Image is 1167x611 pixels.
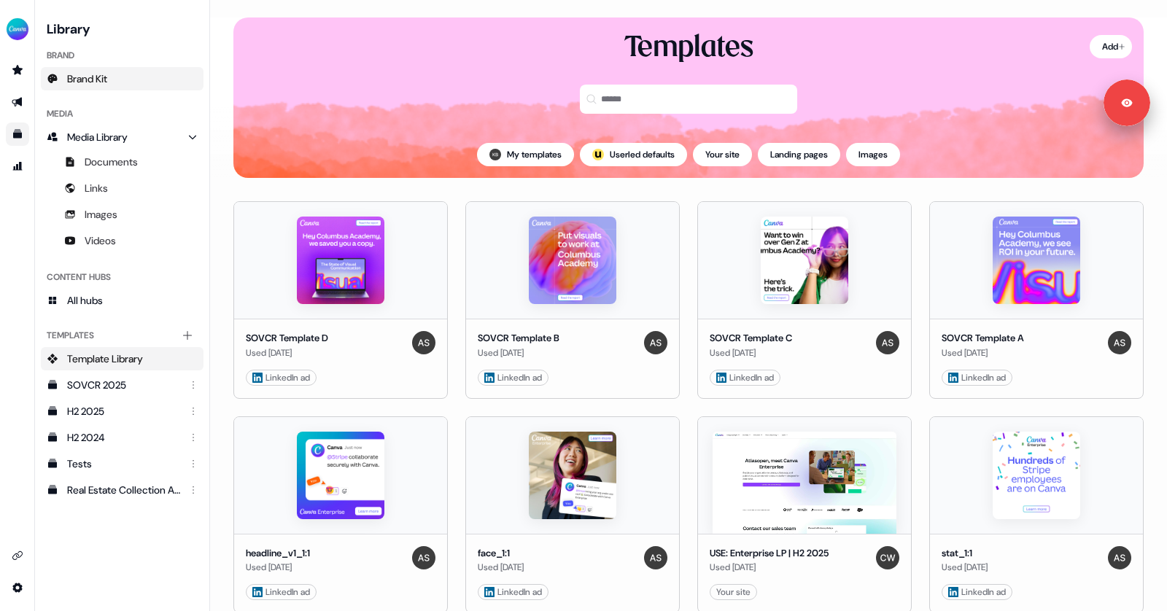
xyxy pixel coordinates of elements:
button: userled logo;Userled defaults [580,143,687,166]
div: H2 2025 [67,404,180,419]
div: LinkedIn ad [948,370,1006,385]
div: SOVCR 2025 [67,378,180,392]
span: All hubs [67,293,103,308]
div: LinkedIn ad [716,370,774,385]
a: Brand Kit [41,67,203,90]
img: headline_v1_1:1 [297,432,384,519]
div: LinkedIn ad [484,585,542,599]
a: Go to integrations [6,544,29,567]
div: headline_v1_1:1 [246,546,310,561]
div: Content Hubs [41,265,203,289]
img: stat_1:1 [993,432,1080,519]
div: SOVCR Template A [942,331,1024,346]
div: Tests [67,456,180,471]
a: Documents [41,150,203,174]
div: Brand [41,44,203,67]
div: H2 2024 [67,430,180,445]
a: Tests [41,452,203,475]
span: Videos [85,233,116,248]
div: stat_1:1 [942,546,988,561]
img: USE: Enterprise LP | H2 2025 [713,432,896,534]
button: Images [846,143,900,166]
a: Go to integrations [6,576,29,599]
div: Used [DATE] [246,560,310,575]
div: LinkedIn ad [484,370,542,385]
h3: Library [41,17,203,38]
span: Images [85,207,117,222]
a: H2 2024 [41,426,203,449]
div: Your site [716,585,751,599]
span: Media Library [67,130,128,144]
img: SOVCR Template D [297,217,384,304]
div: Templates [624,29,753,67]
span: Links [85,181,108,195]
a: Go to prospects [6,58,29,82]
img: Anna [412,331,435,354]
div: Real Estate Collection ABM 1:1 [67,483,180,497]
a: Go to outbound experience [6,90,29,114]
img: face_1:1 [529,432,616,519]
a: Images [41,203,203,226]
div: Used [DATE] [710,346,792,360]
a: Real Estate Collection ABM 1:1 [41,478,203,502]
img: Anna [412,546,435,569]
button: My templates [477,143,574,166]
img: Kullan [489,149,501,160]
img: SOVCR Template A [993,217,1080,304]
a: Template Library [41,347,203,370]
div: USE: Enterprise LP | H2 2025 [710,546,829,561]
div: Used [DATE] [942,346,1024,360]
img: Anna [644,331,667,354]
div: Used [DATE] [478,560,524,575]
a: H2 2025 [41,400,203,423]
img: Anna [644,546,667,569]
div: Used [DATE] [710,560,829,575]
img: Charlie [876,546,899,569]
a: SOVCR 2025 [41,373,203,397]
a: Go to attribution [6,155,29,178]
div: ; [592,149,604,160]
button: Landing pages [758,143,840,166]
img: Anna [1108,331,1131,354]
div: SOVCR Template D [246,331,328,346]
img: Anna [876,331,899,354]
button: SOVCR Template BSOVCR Template BUsed [DATE]Anna LinkedIn ad [465,201,680,399]
a: Go to templates [6,122,29,146]
button: SOVCR Template CSOVCR Template CUsed [DATE]Anna LinkedIn ad [697,201,912,399]
div: SOVCR Template B [478,331,559,346]
a: Media Library [41,125,203,149]
img: userled logo [592,149,604,160]
div: Templates [41,324,203,347]
div: Used [DATE] [478,346,559,360]
img: SOVCR Template C [761,217,848,304]
img: Anna [1108,546,1131,569]
div: LinkedIn ad [252,585,310,599]
img: SOVCR Template B [529,217,616,304]
div: LinkedIn ad [948,585,1006,599]
div: SOVCR Template C [710,331,792,346]
div: Used [DATE] [942,560,988,575]
div: face_1:1 [478,546,524,561]
span: Template Library [67,351,143,366]
button: Your site [693,143,752,166]
button: SOVCR Template DSOVCR Template DUsed [DATE]Anna LinkedIn ad [233,201,448,399]
div: Used [DATE] [246,346,328,360]
button: Add [1090,35,1132,58]
div: LinkedIn ad [252,370,310,385]
button: SOVCR Template ASOVCR Template AUsed [DATE]Anna LinkedIn ad [929,201,1144,399]
a: All hubs [41,289,203,312]
span: Brand Kit [67,71,107,86]
a: Links [41,176,203,200]
a: Videos [41,229,203,252]
span: Documents [85,155,138,169]
div: Media [41,102,203,125]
